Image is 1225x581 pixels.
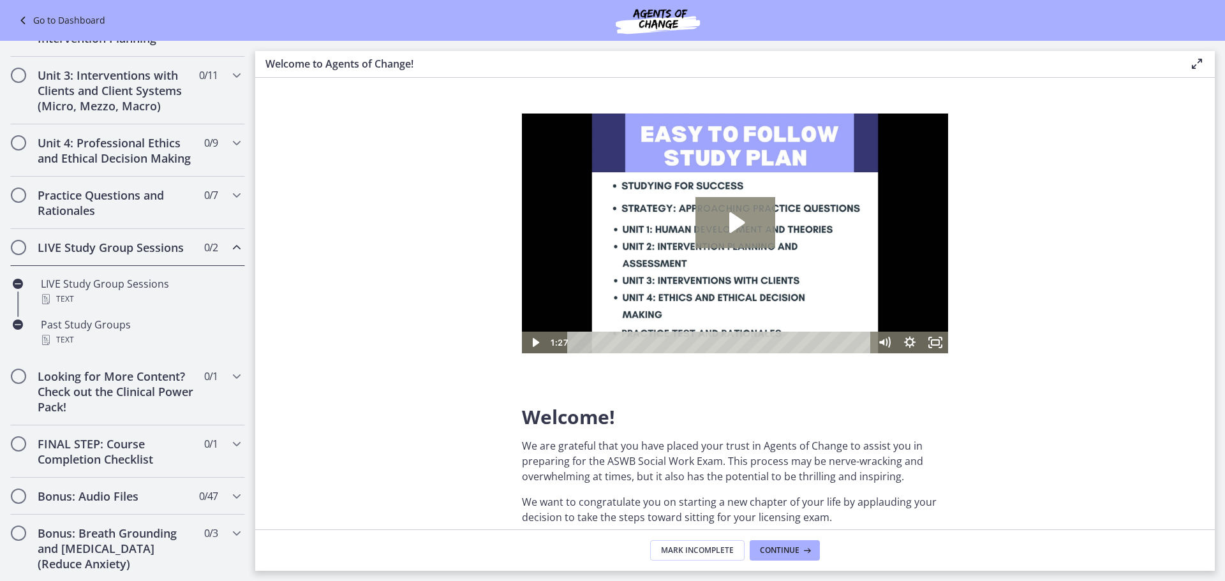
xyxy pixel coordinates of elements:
span: 0 / 9 [204,135,218,151]
span: Continue [760,545,799,555]
span: 0 / 3 [204,526,218,541]
h2: LIVE Study Group Sessions [38,240,193,255]
button: Show settings menu [375,218,401,240]
h2: Bonus: Audio Files [38,489,193,504]
button: Continue [750,540,820,561]
span: 0 / 1 [204,369,218,384]
p: We are grateful that you have placed your trust in Agents of Change to assist you in preparing fo... [522,438,948,484]
h2: Practice Questions and Rationales [38,188,193,218]
div: Text [41,291,240,307]
span: Welcome! [522,404,615,430]
button: Mute [350,218,375,240]
button: Play Video: c1o6hcmjueu5qasqsu00.mp4 [174,84,253,135]
h2: Unit 3: Interventions with Clients and Client Systems (Micro, Mezzo, Macro) [38,68,193,114]
button: Fullscreen [401,218,426,240]
button: Mark Incomplete [650,540,745,561]
div: Past Study Groups [41,317,240,348]
span: 0 / 7 [204,188,218,203]
img: Agents of Change [581,5,734,36]
span: 0 / 47 [199,489,218,504]
span: 0 / 1 [204,436,218,452]
h2: Unit 4: Professional Ethics and Ethical Decision Making [38,135,193,166]
a: Go to Dashboard [15,13,105,28]
span: 0 / 2 [204,240,218,255]
div: Text [41,332,240,348]
div: LIVE Study Group Sessions [41,276,240,307]
h2: Looking for More Content? Check out the Clinical Power Pack! [38,369,193,415]
h3: Welcome to Agents of Change! [265,56,1169,71]
p: We want to congratulate you on starting a new chapter of your life by applauding your decision to... [522,494,948,525]
span: Mark Incomplete [661,545,734,555]
h2: Bonus: Breath Grounding and [MEDICAL_DATA] (Reduce Anxiety) [38,526,193,571]
span: 0 / 11 [199,68,218,83]
h2: FINAL STEP: Course Completion Checklist [38,436,193,467]
div: Playbar [55,218,343,240]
